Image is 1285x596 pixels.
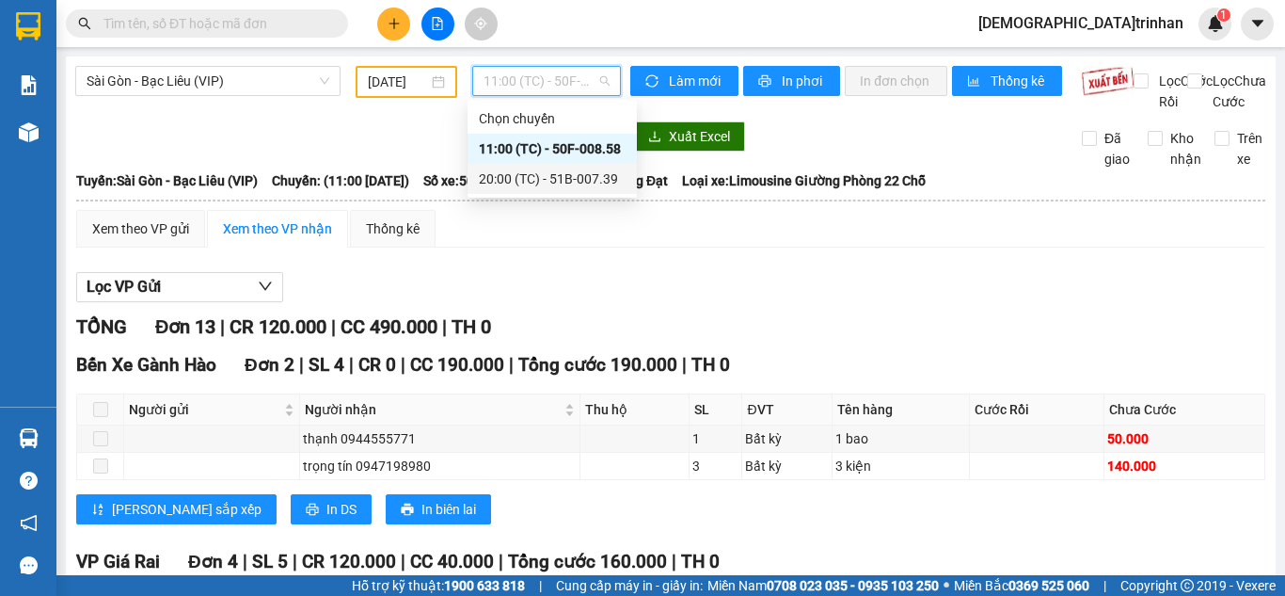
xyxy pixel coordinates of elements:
span: printer [306,503,319,518]
img: 9k= [1081,66,1134,96]
span: download [648,130,661,145]
span: | [539,575,542,596]
span: | [672,551,676,572]
span: | [509,354,514,376]
span: Lọc Chưa Cước [1205,71,1269,112]
span: In DS [326,499,357,520]
span: Đơn 4 [188,551,238,572]
span: Loại xe: Limousine Giường Phòng 22 Chỗ [682,170,926,191]
th: Tên hàng [833,395,970,426]
span: Bến Xe Gành Hào [76,354,216,376]
span: CC 490.000 [341,315,437,338]
span: sync [645,74,661,89]
div: 3 [692,456,738,476]
span: Trên xe [1229,128,1270,169]
span: | [293,551,297,572]
img: solution-icon [19,75,39,95]
span: [DEMOGRAPHIC_DATA]trinhan [963,11,1198,35]
span: In biên lai [421,499,476,520]
sup: 1 [1217,8,1230,22]
div: Chọn chuyến [479,108,626,129]
button: sort-ascending[PERSON_NAME] sắp xếp [76,494,277,524]
span: CC 190.000 [410,354,504,376]
span: TH 0 [691,354,730,376]
div: 3 kiện [835,456,966,476]
img: logo-vxr [16,12,40,40]
div: trọng tín 0947198980 [303,456,577,476]
th: Chưa Cước [1104,395,1265,426]
span: | [299,354,304,376]
div: Xem theo VP nhận [223,218,332,239]
button: downloadXuất Excel [633,121,745,152]
button: syncLàm mới [630,66,738,96]
span: In phơi [782,71,825,91]
span: | [499,551,503,572]
span: sort-ascending [91,503,104,518]
th: Thu hộ [580,395,690,426]
span: caret-down [1249,15,1266,32]
span: Lọc VP Gửi [87,275,161,298]
span: Tổng cước 160.000 [508,551,667,572]
th: ĐVT [742,395,833,426]
span: Xuất Excel [669,126,730,147]
span: Đã giao [1097,128,1137,169]
input: Tìm tên, số ĐT hoặc mã đơn [103,13,325,34]
span: 11:00 (TC) - 50F-008.58 [484,67,610,95]
span: question-circle [20,472,38,490]
div: Bất kỳ [745,428,829,449]
span: bar-chart [967,74,983,89]
span: Kho nhận [1163,128,1209,169]
span: | [349,354,354,376]
th: SL [690,395,742,426]
div: thạnh 0944555771 [303,428,577,449]
div: Xem theo VP gửi [92,218,189,239]
button: bar-chartThống kê [952,66,1062,96]
span: | [331,315,336,338]
span: printer [758,74,774,89]
span: Làm mới [669,71,723,91]
span: VP Giá Rai [76,551,160,572]
input: 13/10/2025 [368,72,428,92]
span: [PERSON_NAME] sắp xếp [112,499,262,520]
img: warehouse-icon [19,122,39,142]
span: search [78,17,91,30]
button: file-add [421,8,454,40]
div: 50.000 [1107,428,1261,449]
span: | [682,354,687,376]
span: message [20,556,38,574]
span: ⚪️ [944,582,949,589]
strong: 0369 525 060 [1008,578,1089,593]
span: Người nhận [305,399,561,420]
span: Thống kê [991,71,1047,91]
span: Chuyến: (11:00 [DATE]) [272,170,409,191]
span: Hỗ trợ kỹ thuật: [352,575,525,596]
span: SL 5 [252,551,288,572]
span: | [243,551,247,572]
span: printer [401,503,414,518]
div: 20:00 (TC) - 51B-007.39 [479,169,626,189]
span: | [401,551,405,572]
span: CC 40.000 [410,551,494,572]
b: Tuyến: Sài Gòn - Bạc Liêu (VIP) [76,173,258,188]
span: TH 0 [452,315,491,338]
span: Sài Gòn - Bạc Liêu (VIP) [87,67,329,95]
span: Số xe: 50F-008.58 [423,170,528,191]
span: CR 120.000 [230,315,326,338]
span: down [258,279,273,294]
img: warehouse-icon [19,428,39,448]
img: icon-new-feature [1207,15,1224,32]
span: TH 0 [681,551,720,572]
span: Đơn 2 [245,354,294,376]
button: In đơn chọn [845,66,947,96]
div: 1 [692,428,738,449]
div: Thống kê [366,218,420,239]
span: CR 0 [358,354,396,376]
span: file-add [431,17,444,30]
span: | [442,315,447,338]
span: | [1103,575,1106,596]
span: aim [474,17,487,30]
strong: 1900 633 818 [444,578,525,593]
div: Chọn chuyến [468,104,637,134]
strong: 0708 023 035 - 0935 103 250 [767,578,939,593]
div: 1 bao [835,428,966,449]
